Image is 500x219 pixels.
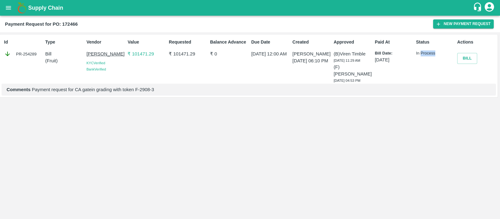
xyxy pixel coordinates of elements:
p: Value [127,39,166,45]
p: Status [416,39,455,45]
p: Created [292,39,331,45]
p: Due Date [251,39,290,45]
b: Supply Chain [28,5,63,11]
p: [DATE] [375,56,413,63]
p: Vendor [87,39,125,45]
span: Bank Verified [87,67,106,71]
span: [DATE] 11:29 AM [334,59,360,62]
p: ₹ 0 [210,50,249,57]
div: customer-support [473,2,484,13]
p: Type [45,39,84,45]
p: Approved [334,39,372,45]
p: ( Fruit ) [45,57,84,64]
p: Actions [457,39,496,45]
p: [PERSON_NAME] [87,50,125,57]
p: (F) [PERSON_NAME] [334,64,372,78]
p: Payment request for CA gatein grading with token F-2908-3 [7,86,491,93]
p: Paid At [375,39,413,45]
div: PR-254289 [4,50,43,57]
p: [DATE] 12:00 AM [251,50,290,57]
b: Payment Request for PO: 172466 [5,22,78,27]
button: open drawer [1,1,16,15]
p: Balance Advance [210,39,249,45]
p: ₹ 101471.29 [169,50,207,57]
p: Bill Date: [375,50,413,56]
button: Bill [457,53,477,64]
p: ₹ 101471.29 [127,50,166,57]
img: logo [16,2,28,14]
p: [PERSON_NAME] [292,50,331,57]
button: New Payment Request [433,19,494,29]
p: Bill [45,50,84,57]
p: Requested [169,39,207,45]
p: [DATE] 06:10 PM [292,57,331,64]
b: Comments [7,87,31,92]
div: account of current user [484,1,495,14]
span: [DATE] 04:53 PM [334,79,361,82]
p: In Process [416,50,455,56]
p: (B) Viren Timble [334,50,372,57]
p: Id [4,39,43,45]
a: Supply Chain [28,3,473,12]
span: KYC Verified [87,61,105,65]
